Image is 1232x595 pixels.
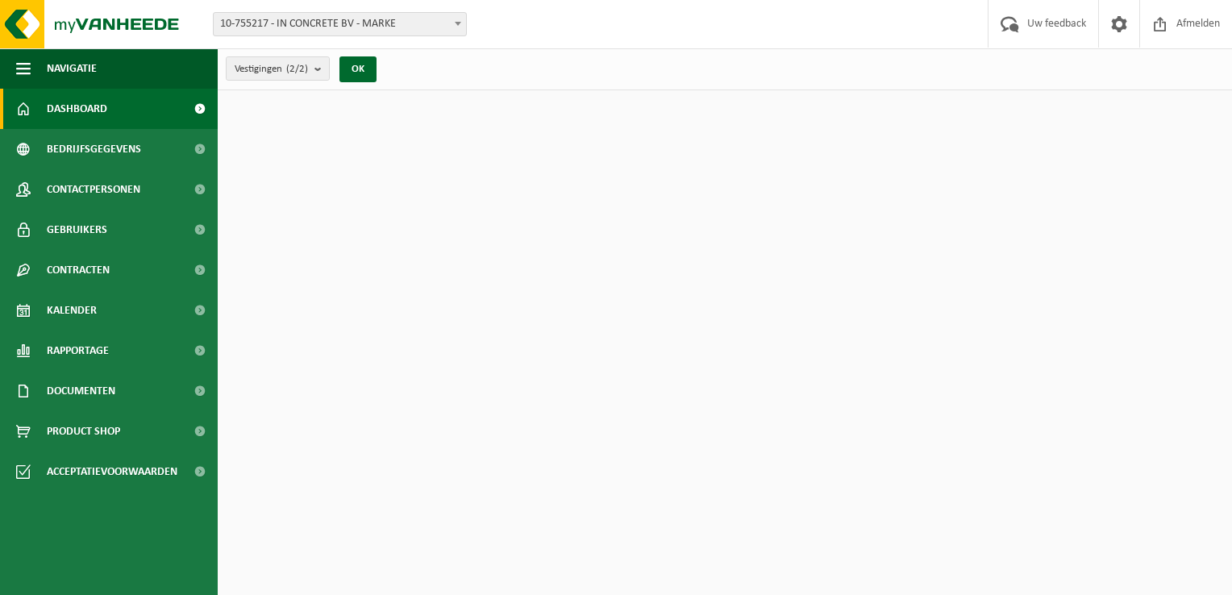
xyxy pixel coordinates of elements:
span: Bedrijfsgegevens [47,129,141,169]
span: 10-755217 - IN CONCRETE BV - MARKE [213,12,467,36]
span: Acceptatievoorwaarden [47,451,177,492]
span: Contactpersonen [47,169,140,210]
span: Gebruikers [47,210,107,250]
span: Vestigingen [235,57,308,81]
span: Documenten [47,371,115,411]
button: Vestigingen(2/2) [226,56,330,81]
span: Dashboard [47,89,107,129]
span: Rapportage [47,331,109,371]
span: Kalender [47,290,97,331]
count: (2/2) [286,64,308,74]
span: Product Shop [47,411,120,451]
span: Navigatie [47,48,97,89]
span: 10-755217 - IN CONCRETE BV - MARKE [214,13,466,35]
button: OK [339,56,377,82]
span: Contracten [47,250,110,290]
